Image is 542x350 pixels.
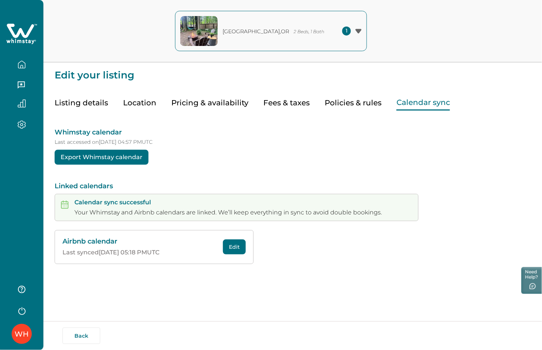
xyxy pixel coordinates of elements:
button: Export Whimstay calendar [55,150,148,165]
p: Last accessed on [DATE] 04:57 PM UTC [55,139,531,145]
p: Linked calendars [55,183,531,190]
p: Whimstay calendar [55,128,531,137]
p: [GEOGRAPHIC_DATA] , OR [223,28,289,35]
button: Fees & taxes [263,95,310,111]
button: Edit [223,239,246,254]
button: Pricing & availability [171,95,248,111]
div: Whimstay Host [15,325,29,343]
span: 1 [342,27,351,35]
p: Airbnb calendar [62,238,218,245]
button: Policies & rules [325,95,382,111]
button: Location [123,95,156,111]
p: Your Whimstay and Airbnb calendars are linked. We’ll keep everything in sync to avoid double book... [74,209,382,216]
button: property-cover[GEOGRAPHIC_DATA],OR2 Beds, 1 Bath1 [175,11,367,51]
p: Edit your listing [55,62,531,80]
p: 2 Beds, 1 Bath [294,29,324,35]
img: property-cover [180,16,218,46]
p: Calendar sync successful [74,199,382,206]
p: Last synced [DATE] 05:18 PM UTC [62,249,218,256]
button: Listing details [55,95,108,111]
button: Calendar sync [396,95,450,111]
